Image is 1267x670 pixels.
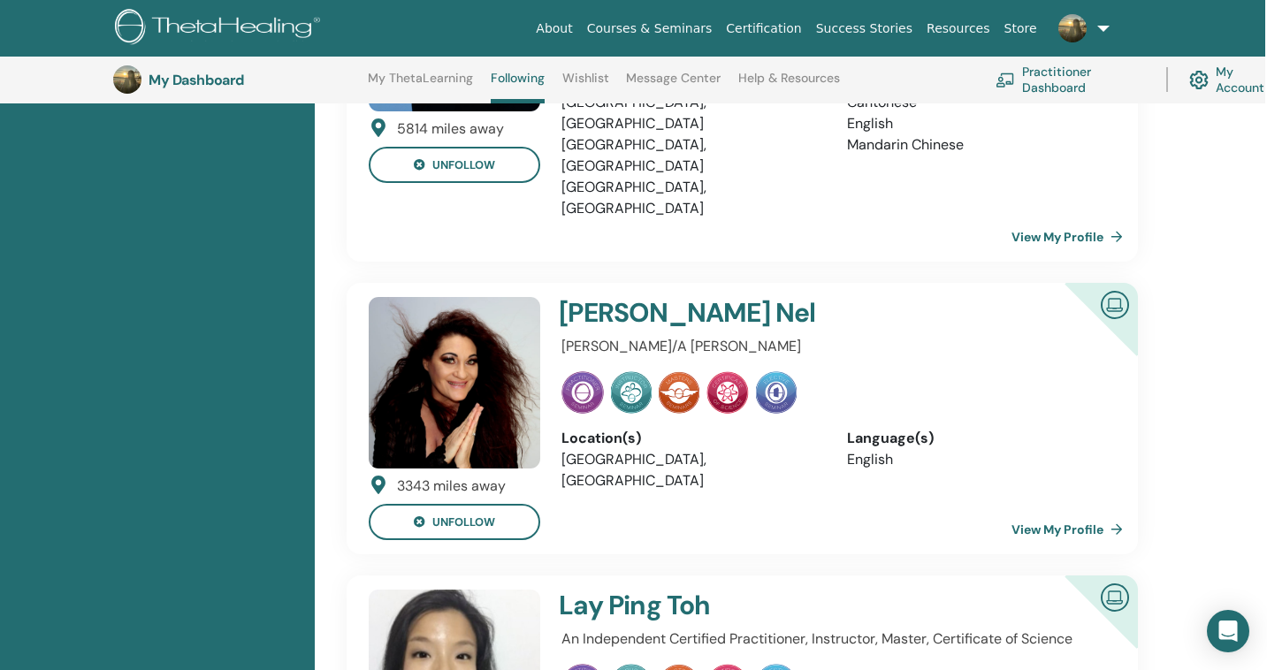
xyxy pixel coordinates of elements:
[1094,284,1136,324] img: Certified Online Instructor
[561,336,1105,357] p: [PERSON_NAME]/A [PERSON_NAME]
[847,449,1105,470] li: English
[1058,14,1087,42] img: default.jpg
[1011,512,1130,547] a: View My Profile
[996,60,1145,99] a: Practitioner Dashboard
[149,72,325,88] h3: My Dashboard
[115,9,326,49] img: logo.png
[369,297,540,468] img: default.jpg
[997,12,1044,45] a: Store
[809,12,920,45] a: Success Stories
[1207,610,1249,652] div: Open Intercom Messenger
[561,177,820,219] li: [GEOGRAPHIC_DATA], [GEOGRAPHIC_DATA]
[559,297,1012,329] h4: [PERSON_NAME] Nel
[847,113,1105,134] li: English
[996,72,1015,87] img: chalkboard-teacher.svg
[580,12,720,45] a: Courses & Seminars
[369,504,540,540] button: unfollow
[1189,66,1209,94] img: cog.svg
[562,71,609,99] a: Wishlist
[561,628,1105,650] p: An Independent Certified Practitioner, Instructor, Master, Certificate of Science
[113,65,141,94] img: default.jpg
[847,134,1105,156] li: Mandarin Chinese
[1036,283,1138,384] div: Certified Online Instructor
[529,12,579,45] a: About
[719,12,808,45] a: Certification
[561,428,820,449] div: Location(s)
[847,428,1105,449] div: Language(s)
[397,476,506,497] div: 3343 miles away
[920,12,997,45] a: Resources
[559,590,1012,621] h4: Lay Ping Toh
[368,71,473,99] a: My ThetaLearning
[1094,576,1136,616] img: Certified Online Instructor
[561,92,820,134] li: [GEOGRAPHIC_DATA], [GEOGRAPHIC_DATA]
[561,134,820,177] li: [GEOGRAPHIC_DATA], [GEOGRAPHIC_DATA]
[491,71,545,103] a: Following
[561,449,820,491] li: [GEOGRAPHIC_DATA], [GEOGRAPHIC_DATA]
[397,118,504,140] div: 5814 miles away
[626,71,721,99] a: Message Center
[1011,219,1130,255] a: View My Profile
[738,71,840,99] a: Help & Resources
[369,147,540,183] button: unfollow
